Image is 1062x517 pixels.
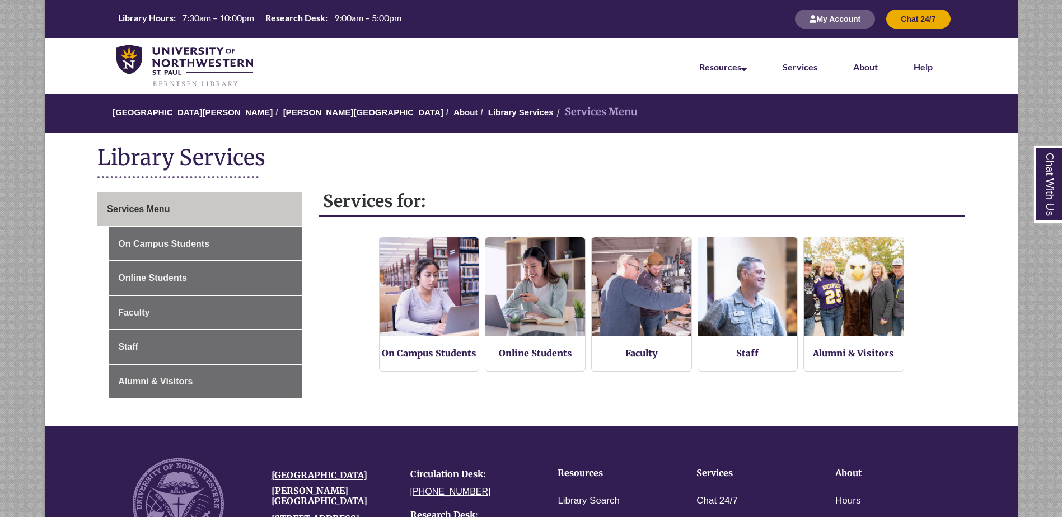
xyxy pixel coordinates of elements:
[261,12,329,24] th: Research Desk:
[109,261,302,295] a: Online Students
[914,62,933,72] a: Help
[334,12,401,23] span: 9:00am – 5:00pm
[625,347,658,359] a: Faculty
[813,347,894,359] a: Alumni & Visitors
[114,12,406,26] table: Hours Today
[114,12,177,24] th: Library Hours:
[109,330,302,364] a: Staff
[795,10,875,29] button: My Account
[783,62,817,72] a: Services
[736,347,759,359] a: Staff
[499,347,572,359] a: Online Students
[558,493,620,509] a: Library Search
[109,365,302,398] a: Alumni & Visitors
[554,104,638,120] li: Services Menu
[382,347,476,359] a: On Campus Students
[97,192,302,226] a: Services Menu
[113,107,273,117] a: [GEOGRAPHIC_DATA][PERSON_NAME]
[97,144,964,173] h1: Library Services
[109,227,302,261] a: On Campus Students
[272,469,367,481] a: [GEOGRAPHIC_DATA]
[116,45,254,88] img: UNWSP Library Logo
[795,14,875,23] a: My Account
[319,187,965,217] h2: Services for:
[109,296,302,330] a: Faculty
[97,192,302,398] div: Guide Page Menu
[804,237,904,337] img: Alumni and Visitors Services
[853,62,878,72] a: About
[283,107,443,117] a: [PERSON_NAME][GEOGRAPHIC_DATA]
[114,12,406,27] a: Hours Today
[272,486,394,506] h4: [PERSON_NAME][GEOGRAPHIC_DATA]
[835,468,939,478] h4: About
[699,62,747,72] a: Resources
[488,107,554,117] a: Library Services
[485,237,585,337] img: Online Students Services
[835,493,860,509] a: Hours
[696,468,801,478] h4: Services
[410,469,532,480] h4: Circulation Desk:
[698,237,798,337] img: Staff Services
[107,204,170,214] span: Services Menu
[886,14,950,23] a: Chat 24/7
[453,107,478,117] a: About
[696,493,738,509] a: Chat 24/7
[380,237,479,337] img: On Campus Students Services
[886,10,950,29] button: Chat 24/7
[558,468,662,478] h4: Resources
[592,237,691,337] img: Faculty Resources
[182,12,254,23] span: 7:30am – 10:00pm
[410,487,491,496] a: [PHONE_NUMBER]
